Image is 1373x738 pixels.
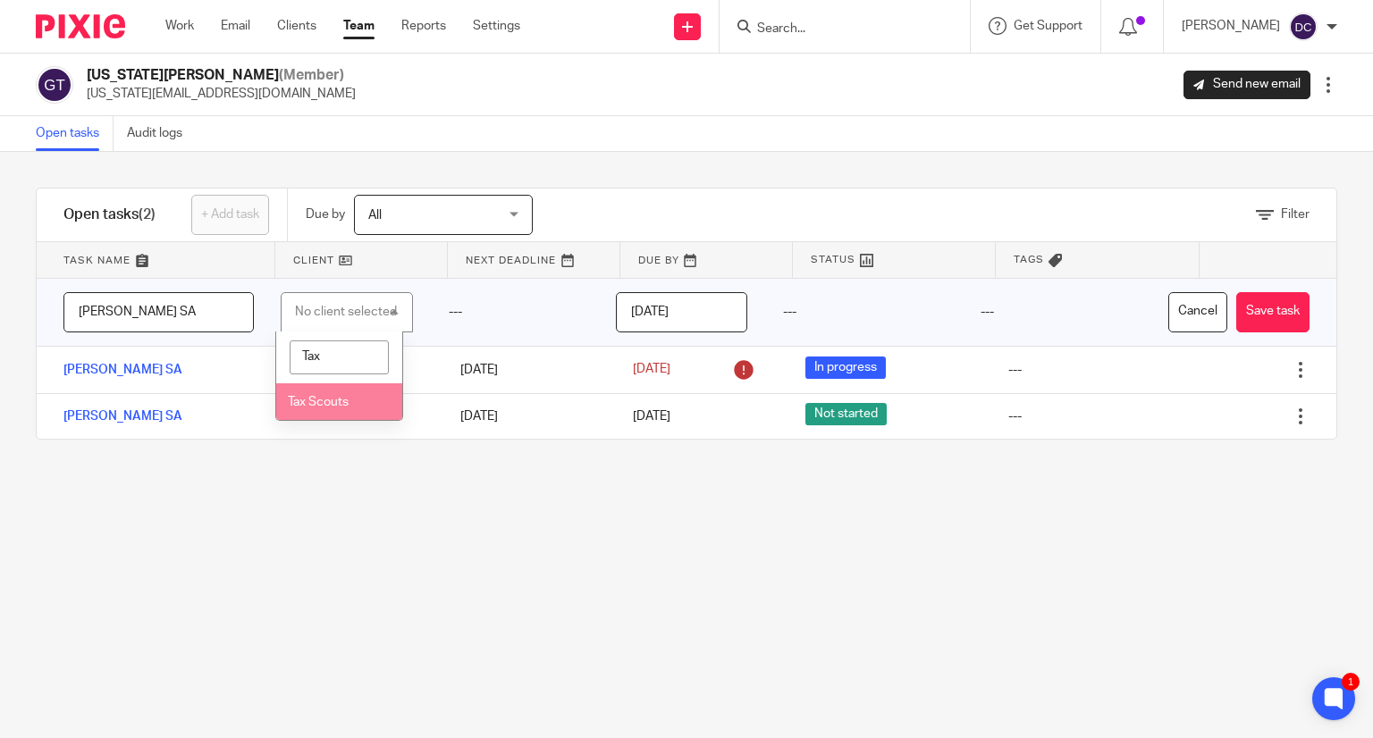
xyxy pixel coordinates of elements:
a: Open tasks [36,116,114,151]
a: Audit logs [127,116,196,151]
div: No client selected [295,306,397,318]
span: (2) [139,207,156,222]
div: --- [431,279,598,346]
p: Due by [306,205,345,223]
span: [DATE] [633,410,670,423]
div: --- [765,279,962,346]
a: Clients [277,17,316,35]
a: Send new email [1183,71,1310,99]
p: [US_STATE][EMAIL_ADDRESS][DOMAIN_NAME] [87,85,356,103]
div: --- [1008,361,1022,379]
div: Tax Scouts [270,352,442,388]
span: (Member) [279,68,344,82]
span: Not started [805,403,887,425]
input: Search options... [290,340,389,374]
span: Status [811,252,855,267]
div: 1 [1342,673,1360,691]
a: Work [165,17,194,35]
a: [PERSON_NAME] SA [63,410,182,423]
img: svg%3E [1289,13,1318,41]
span: All [368,209,382,222]
input: Search [755,21,916,38]
a: Settings [473,17,520,35]
div: [DATE] [442,352,615,388]
input: Pick a date [616,292,747,332]
span: Tax Scouts [288,396,349,408]
div: Tax Scouts [270,398,442,434]
a: + Add task [191,195,269,235]
span: Get Support [1014,20,1082,32]
div: --- [1008,407,1022,425]
span: In progress [805,356,886,379]
input: Task name [63,292,254,332]
img: svg%3E [36,66,73,104]
span: Filter [1281,208,1310,221]
a: [PERSON_NAME] SA [63,364,182,376]
img: Pixie [36,14,125,38]
a: Team [343,17,375,35]
span: Tags [1014,252,1044,267]
a: Email [221,17,250,35]
span: [DATE] [633,364,670,376]
div: [DATE] [442,398,615,434]
a: Reports [401,17,446,35]
h2: [US_STATE][PERSON_NAME] [87,66,356,85]
div: --- [963,279,1159,346]
button: Cancel [1168,292,1227,332]
button: Save task [1236,292,1310,332]
h1: Open tasks [63,205,156,224]
p: [PERSON_NAME] [1182,17,1280,35]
